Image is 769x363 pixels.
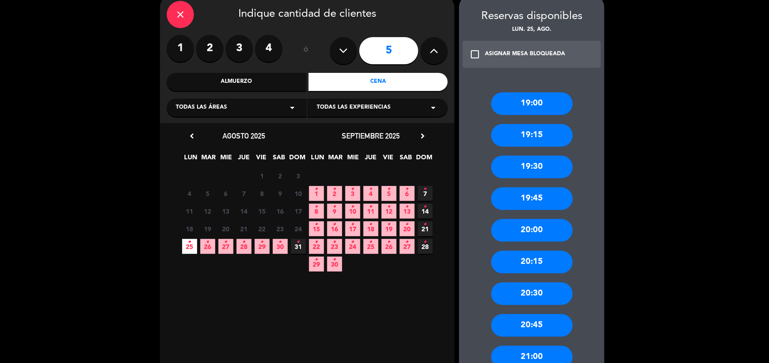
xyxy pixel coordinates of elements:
[273,186,288,201] span: 9
[291,186,306,201] span: 10
[342,131,400,140] span: septiembre 2025
[345,204,360,219] span: 10
[188,235,191,249] i: •
[309,204,324,219] span: 8
[200,239,215,254] span: 26
[491,219,573,242] div: 20:00
[254,152,269,167] span: VIE
[363,186,378,201] span: 4
[291,239,306,254] span: 31
[387,182,391,196] i: •
[309,221,324,236] span: 15
[387,200,391,214] i: •
[328,152,343,167] span: MAR
[363,221,378,236] span: 18
[345,186,360,201] span: 3
[345,239,360,254] span: 24
[363,204,378,219] span: 11
[351,235,354,249] i: •
[218,204,233,219] span: 13
[406,200,409,214] i: •
[315,200,318,214] i: •
[287,102,298,113] i: arrow_drop_down
[315,253,318,267] i: •
[237,152,251,167] span: JUE
[309,73,448,91] div: Cena
[291,168,306,183] span: 3
[491,156,573,178] div: 19:30
[327,257,342,272] span: 30
[272,152,287,167] span: SAB
[400,221,415,236] span: 20
[206,235,209,249] i: •
[382,239,397,254] span: 26
[469,49,480,60] i: check_box_outline_blank
[418,131,427,141] i: chevron_right
[400,186,415,201] span: 6
[424,235,427,249] i: •
[176,103,227,112] span: Todas las áreas
[167,73,306,91] div: Almuerzo
[424,217,427,232] i: •
[345,221,360,236] span: 17
[485,50,565,59] div: ASIGNAR MESA BLOQUEADA
[491,314,573,337] div: 20:45
[424,200,427,214] i: •
[363,152,378,167] span: JUE
[201,152,216,167] span: MAR
[182,239,197,254] span: 25
[187,131,197,141] i: chevron_left
[200,186,215,201] span: 5
[237,221,251,236] span: 21
[369,182,372,196] i: •
[224,235,227,249] i: •
[369,235,372,249] i: •
[459,8,605,25] div: Reservas disponibles
[315,235,318,249] i: •
[255,204,270,219] span: 15
[491,251,573,273] div: 20:15
[327,204,342,219] span: 9
[255,221,270,236] span: 22
[310,152,325,167] span: LUN
[406,217,409,232] i: •
[255,239,270,254] span: 29
[200,204,215,219] span: 12
[400,239,415,254] span: 27
[182,204,197,219] span: 11
[491,92,573,115] div: 19:00
[369,200,372,214] i: •
[418,239,433,254] span: 28
[196,35,223,62] label: 2
[261,235,264,249] i: •
[218,239,233,254] span: 27
[351,182,354,196] i: •
[273,239,288,254] span: 30
[333,217,336,232] i: •
[222,131,265,140] span: agosto 2025
[369,217,372,232] i: •
[255,168,270,183] span: 1
[346,152,361,167] span: MIE
[237,204,251,219] span: 14
[381,152,396,167] span: VIE
[242,235,246,249] i: •
[428,102,439,113] i: arrow_drop_down
[182,186,197,201] span: 4
[399,152,414,167] span: SAB
[309,257,324,272] span: 29
[382,204,397,219] span: 12
[315,182,318,196] i: •
[418,186,433,201] span: 7
[491,124,573,147] div: 19:15
[291,221,306,236] span: 24
[406,182,409,196] i: •
[387,217,391,232] i: •
[327,186,342,201] span: 2
[387,235,391,249] i: •
[327,221,342,236] span: 16
[317,103,391,112] span: Todas las experiencias
[175,9,186,20] i: close
[459,25,605,34] div: lun. 25, ago.
[491,282,573,305] div: 20:30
